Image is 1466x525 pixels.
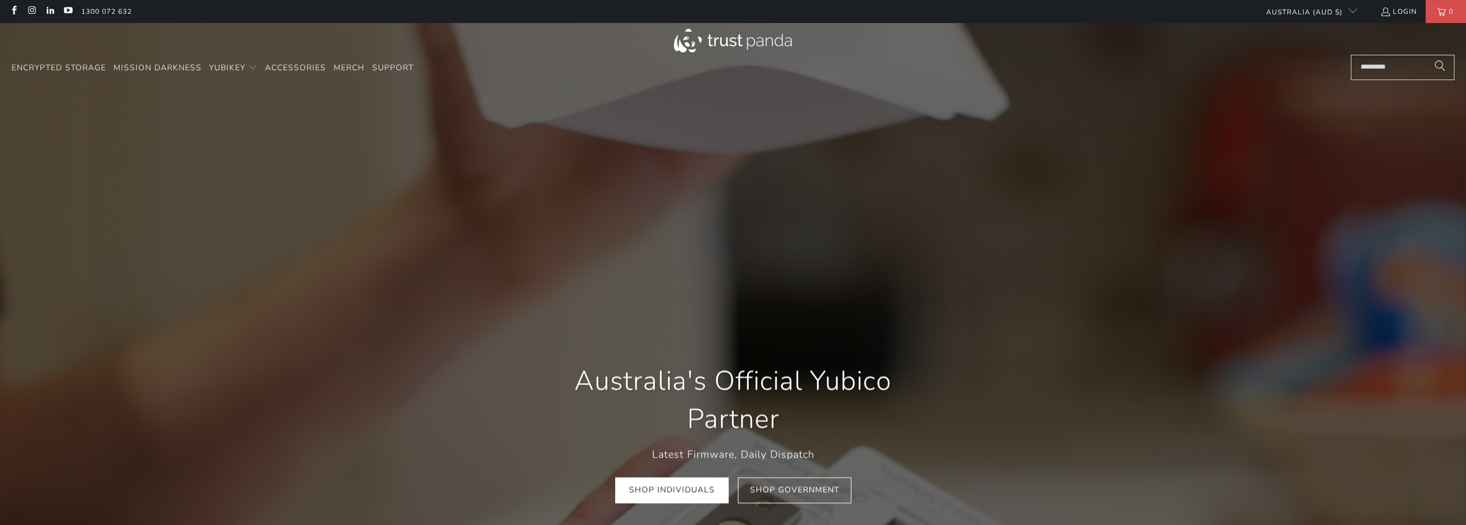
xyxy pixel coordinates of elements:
span: Accessories [265,62,326,73]
span: Encrypted Storage [12,62,106,73]
a: Trust Panda Australia on LinkedIn [45,7,55,16]
a: 1300 072 632 [81,5,132,18]
img: Trust Panda Australia [674,29,792,52]
a: Shop Government [738,478,851,504]
summary: YubiKey [209,55,257,82]
a: Mission Darkness [113,55,202,82]
a: Shop Individuals [615,478,729,504]
nav: Translation missing: en.navigation.header.main_nav [12,55,414,82]
a: Login [1380,5,1417,18]
span: YubiKey [209,62,245,73]
span: Support [372,62,414,73]
iframe: Button to launch messaging window [1420,479,1457,516]
a: Merch [334,55,365,82]
span: Mission Darkness [113,62,202,73]
a: Trust Panda Australia on Facebook [9,7,18,16]
a: Accessories [265,55,326,82]
button: Search [1426,55,1454,80]
input: Search... [1351,55,1454,80]
a: Trust Panda Australia on YouTube [63,7,73,16]
p: Latest Firmware, Daily Dispatch [543,447,923,463]
a: Encrypted Storage [12,55,106,82]
h1: Australia's Official Yubico Partner [543,362,923,438]
a: Support [372,55,414,82]
a: Trust Panda Australia on Instagram [26,7,36,16]
span: Merch [334,62,365,73]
